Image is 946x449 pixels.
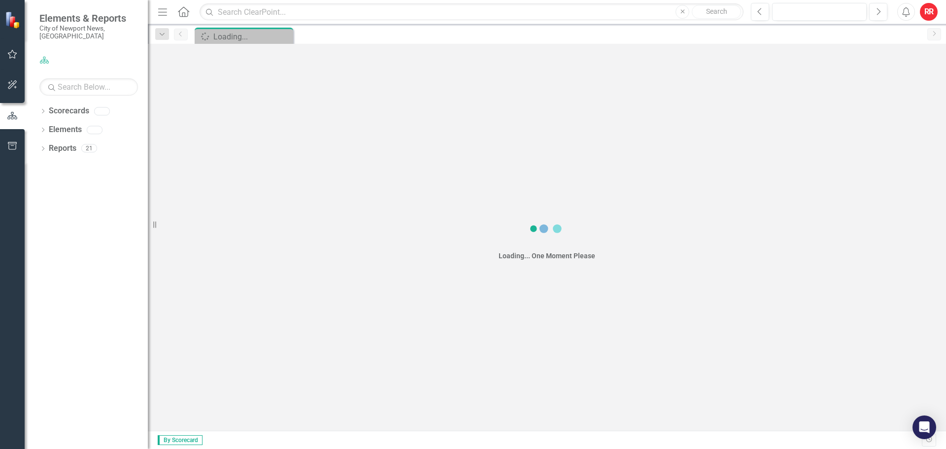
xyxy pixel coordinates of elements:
span: Search [706,7,727,15]
div: 21 [81,144,97,153]
input: Search ClearPoint... [200,3,743,21]
a: Elements [49,124,82,136]
span: Elements & Reports [39,12,138,24]
button: Search [692,5,741,19]
button: RR [920,3,938,21]
a: Scorecards [49,105,89,117]
small: City of Newport News, [GEOGRAPHIC_DATA] [39,24,138,40]
div: Loading... One Moment Please [499,251,595,261]
input: Search Below... [39,78,138,96]
img: ClearPoint Strategy [4,10,23,29]
div: Loading... [213,31,291,43]
span: By Scorecard [158,435,203,445]
a: Reports [49,143,76,154]
div: Open Intercom Messenger [912,415,936,439]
